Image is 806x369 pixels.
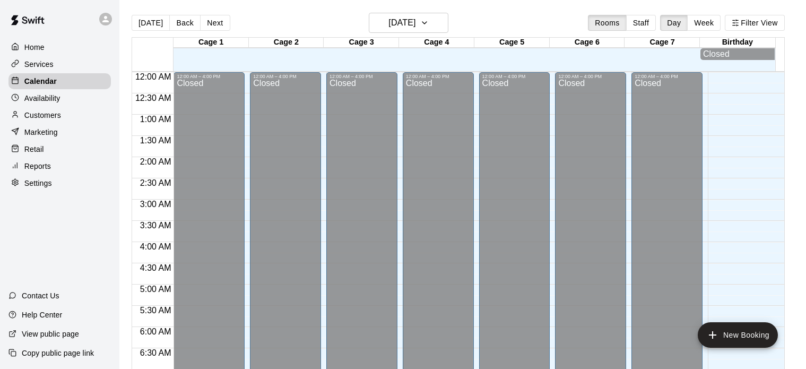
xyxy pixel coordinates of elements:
[700,38,775,48] div: Birthday
[200,15,230,31] button: Next
[8,175,111,191] a: Settings
[137,115,174,124] span: 1:00 AM
[24,110,61,121] p: Customers
[24,76,57,87] p: Calendar
[132,15,170,31] button: [DATE]
[8,73,111,89] a: Calendar
[24,59,54,70] p: Services
[24,127,58,138] p: Marketing
[137,306,174,315] span: 5:30 AM
[725,15,784,31] button: Filter View
[626,15,656,31] button: Staff
[24,178,52,188] p: Settings
[474,38,550,48] div: Cage 5
[137,348,174,357] span: 6:30 AM
[137,178,174,187] span: 2:30 AM
[137,136,174,145] span: 1:30 AM
[550,38,625,48] div: Cage 6
[635,74,699,79] div: 12:00 AM – 4:00 PM
[8,141,111,157] a: Retail
[24,42,45,53] p: Home
[687,15,721,31] button: Week
[330,74,394,79] div: 12:00 AM – 4:00 PM
[22,310,62,320] p: Help Center
[625,38,700,48] div: Cage 7
[137,327,174,336] span: 6:00 AM
[169,15,201,31] button: Back
[8,56,111,72] a: Services
[588,15,626,31] button: Rooms
[137,242,174,251] span: 4:00 AM
[698,322,778,348] button: add
[8,107,111,123] a: Customers
[137,157,174,166] span: 2:00 AM
[406,74,471,79] div: 12:00 AM – 4:00 PM
[137,263,174,272] span: 4:30 AM
[133,93,174,102] span: 12:30 AM
[249,38,324,48] div: Cage 2
[133,72,174,81] span: 12:00 AM
[24,161,51,171] p: Reports
[8,124,111,140] a: Marketing
[24,93,60,104] p: Availability
[660,15,688,31] button: Day
[137,221,174,230] span: 3:30 AM
[22,348,94,358] p: Copy public page link
[369,13,448,33] button: [DATE]
[482,74,547,79] div: 12:00 AM – 4:00 PM
[703,49,772,59] div: Closed
[137,285,174,294] span: 5:00 AM
[324,38,399,48] div: Cage 3
[137,200,174,209] span: 3:00 AM
[174,38,249,48] div: Cage 1
[253,74,318,79] div: 12:00 AM – 4:00 PM
[177,74,241,79] div: 12:00 AM – 4:00 PM
[399,38,474,48] div: Cage 4
[24,144,44,155] p: Retail
[8,90,111,106] a: Availability
[388,15,415,30] h6: [DATE]
[8,39,111,55] a: Home
[22,329,79,339] p: View public page
[8,158,111,174] a: Reports
[558,74,623,79] div: 12:00 AM – 4:00 PM
[22,290,59,301] p: Contact Us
